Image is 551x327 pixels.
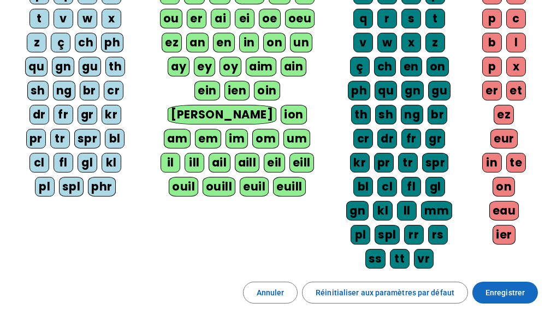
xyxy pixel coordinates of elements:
div: gn [52,57,74,76]
span: Enregistrer [485,286,525,299]
div: kr [350,153,370,173]
div: q [353,9,373,28]
div: ph [101,33,123,52]
div: x [102,9,121,28]
div: en [400,57,422,76]
button: Réinitialiser aux paramètres par défaut [302,282,468,304]
div: gl [78,153,97,173]
div: ez [494,105,514,124]
div: aim [246,57,276,76]
div: z [27,33,46,52]
div: rs [428,225,448,245]
div: pr [374,153,394,173]
div: er [187,9,206,28]
div: t [29,9,49,28]
div: ein [194,81,220,100]
div: oeu [285,9,315,28]
div: ier [493,225,516,245]
div: om [252,129,279,148]
div: x [506,57,526,76]
div: aill [235,153,260,173]
div: tt [390,249,410,269]
div: un [290,33,312,52]
div: gn [401,81,424,100]
div: w [78,9,97,28]
div: v [353,33,373,52]
div: euill [273,177,305,197]
div: th [351,105,371,124]
div: cl [29,153,49,173]
div: t [425,9,445,28]
div: on [493,177,515,197]
div: ain [281,57,307,76]
div: th [105,57,125,76]
div: eill [289,153,314,173]
div: kl [373,201,393,221]
div: ch [75,33,97,52]
div: v [54,9,73,28]
div: ez [162,33,182,52]
div: pr [26,129,46,148]
div: ay [168,57,189,76]
div: dr [29,105,49,124]
div: phr [88,177,116,197]
div: eau [489,201,519,221]
div: et [506,81,526,100]
div: in [482,153,502,173]
div: z [425,33,445,52]
div: ien [224,81,250,100]
div: ill [185,153,204,173]
div: il [161,153,180,173]
div: ll [397,201,417,221]
div: [PERSON_NAME] [168,105,276,124]
div: en [213,33,235,52]
div: br [428,105,447,124]
div: oin [254,81,280,100]
div: qu [25,57,48,76]
div: mm [421,201,452,221]
div: pl [35,177,55,197]
div: gr [425,129,445,148]
button: Enregistrer [472,282,538,304]
div: r [377,9,397,28]
div: spl [375,225,400,245]
div: eil [264,153,285,173]
div: bl [105,129,125,148]
div: um [283,129,310,148]
div: ei [235,9,254,28]
div: kl [102,153,121,173]
div: ç [350,57,370,76]
div: fr [54,105,73,124]
div: cr [104,81,123,100]
div: ai [211,9,230,28]
div: sh [375,105,396,124]
div: gl [425,177,445,197]
div: gn [346,201,369,221]
div: im [226,129,248,148]
div: ou [160,9,182,28]
div: in [239,33,259,52]
div: eur [490,129,518,148]
div: bl [353,177,373,197]
span: Annuler [257,286,285,299]
div: tr [398,153,418,173]
div: vr [414,249,434,269]
div: w [377,33,397,52]
div: spr [422,153,449,173]
div: p [482,57,502,76]
div: tr [50,129,70,148]
div: ail [209,153,230,173]
div: ng [401,105,423,124]
div: kr [102,105,121,124]
div: on [426,57,449,76]
div: ey [194,57,215,76]
div: gu [428,81,451,100]
div: euil [240,177,269,197]
div: fl [401,177,421,197]
div: c [506,9,526,28]
div: spl [59,177,84,197]
div: l [506,33,526,52]
div: te [506,153,526,173]
div: cr [353,129,373,148]
div: dr [377,129,397,148]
